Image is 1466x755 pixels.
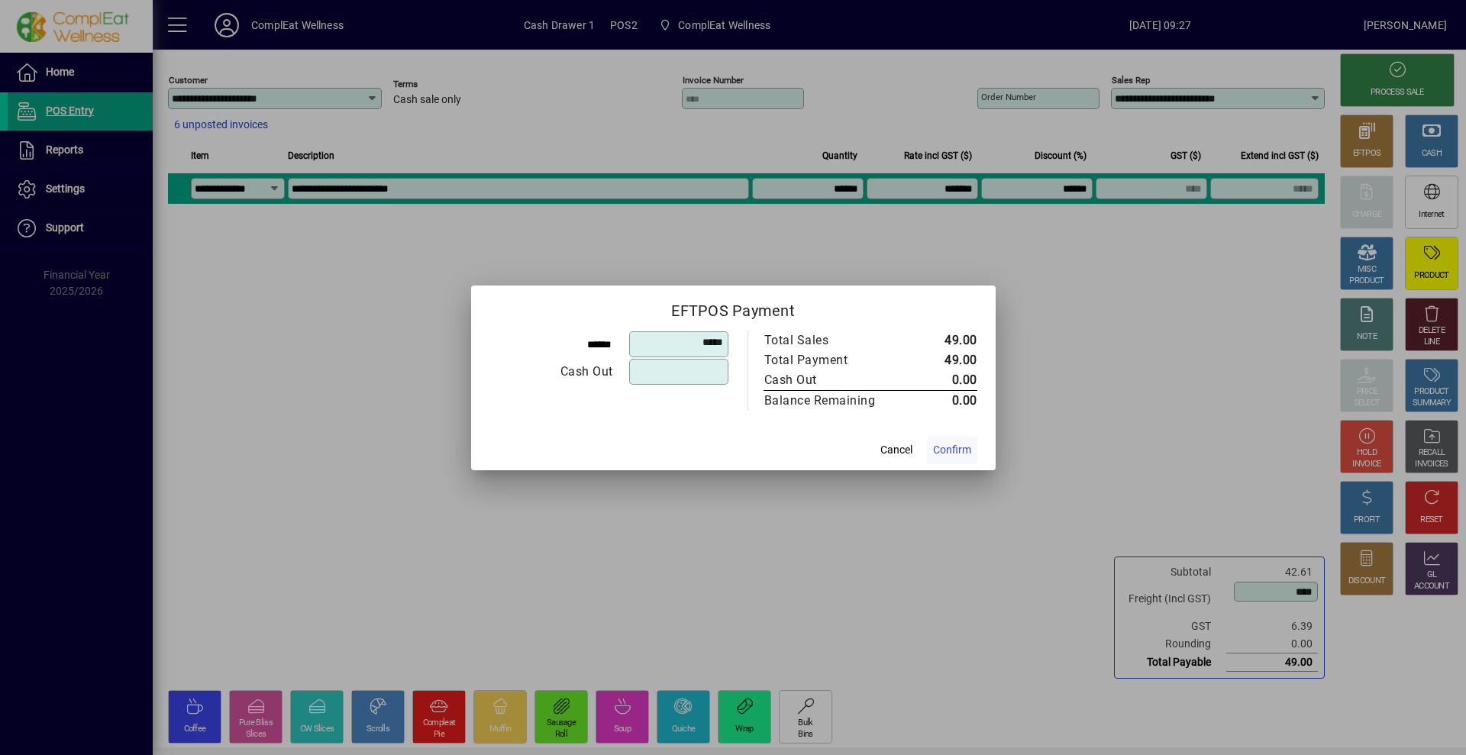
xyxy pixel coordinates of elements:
div: Cash Out [490,363,613,381]
span: Cancel [880,442,912,458]
button: Cancel [872,437,921,464]
div: Balance Remaining [764,392,893,410]
button: Confirm [927,437,977,464]
div: Cash Out [764,371,893,389]
span: Confirm [933,442,971,458]
td: 49.00 [908,350,977,370]
td: 0.00 [908,390,977,411]
td: 0.00 [908,370,977,391]
td: Total Payment [764,350,908,370]
td: 49.00 [908,331,977,350]
td: Total Sales [764,331,908,350]
h2: EFTPOS Payment [471,286,996,330]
